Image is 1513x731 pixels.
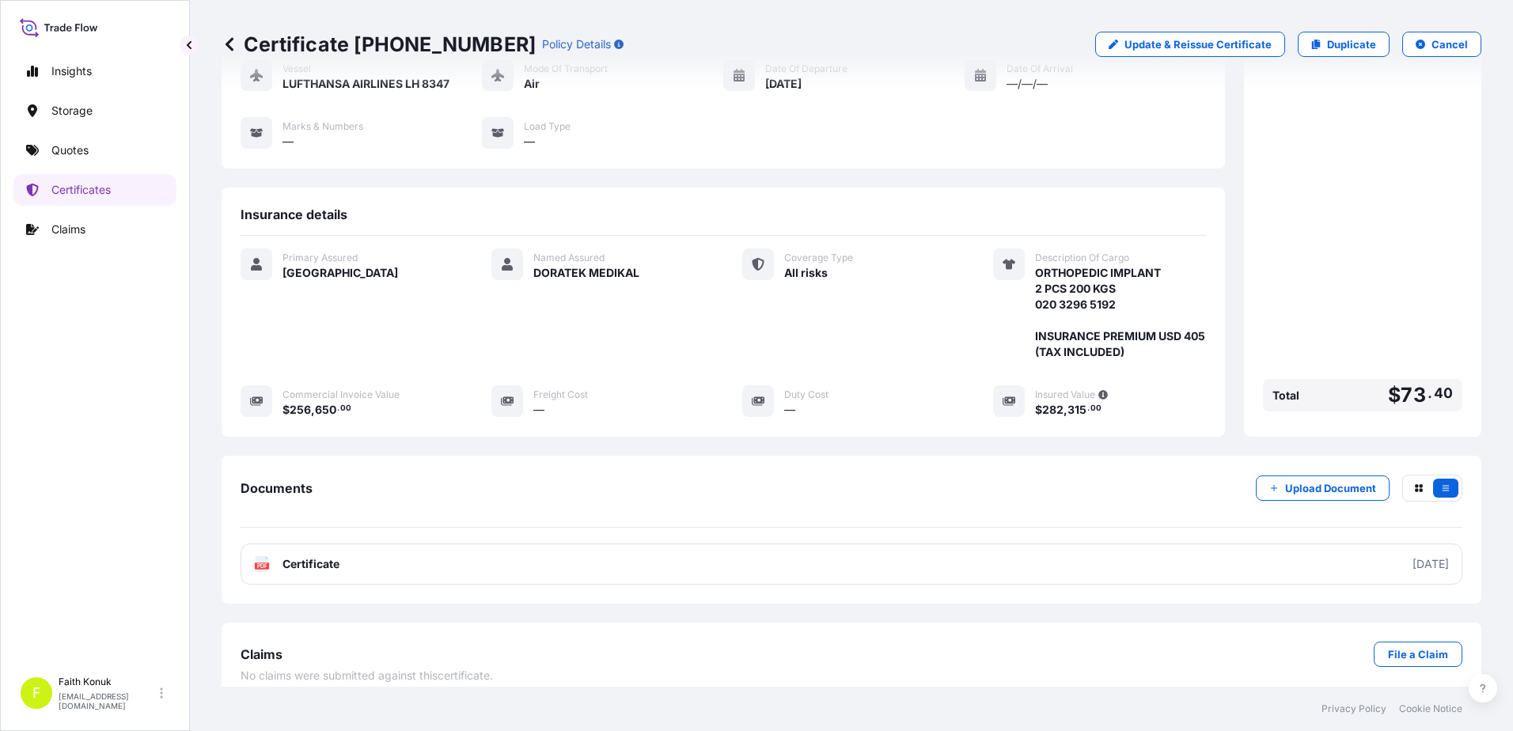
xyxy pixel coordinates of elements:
[283,265,398,281] span: [GEOGRAPHIC_DATA]
[533,388,588,401] span: Freight Cost
[13,95,176,127] a: Storage
[533,252,605,264] span: Named Assured
[1256,475,1390,501] button: Upload Document
[241,646,283,662] span: Claims
[1298,32,1390,57] a: Duplicate
[241,480,313,496] span: Documents
[1388,385,1401,405] span: $
[51,182,111,198] p: Certificates
[13,174,176,206] a: Certificates
[784,265,828,281] span: All risks
[542,36,611,52] p: Policy Details
[1402,32,1481,57] button: Cancel
[1388,646,1448,662] p: File a Claim
[533,265,639,281] span: DORATEK MEDIKAL
[283,404,290,415] span: $
[1035,388,1095,401] span: Insured Value
[315,404,336,415] span: 650
[290,404,311,415] span: 256
[13,134,176,166] a: Quotes
[533,402,544,418] span: —
[1428,388,1432,398] span: .
[32,685,41,701] span: F
[1413,556,1449,572] div: [DATE]
[1124,36,1272,52] p: Update & Reissue Certificate
[51,103,93,119] p: Storage
[784,402,795,418] span: —
[1035,252,1129,264] span: Description Of Cargo
[1431,36,1468,52] p: Cancel
[257,563,267,569] text: PDF
[1272,388,1299,403] span: Total
[1434,388,1453,398] span: 40
[59,676,157,688] p: Faith Konuk
[1401,385,1425,405] span: 73
[283,252,358,264] span: Primary Assured
[51,63,92,79] p: Insights
[784,388,829,401] span: Duty Cost
[1035,404,1042,415] span: $
[784,252,853,264] span: Coverage Type
[1090,406,1102,411] span: 00
[1042,404,1064,415] span: 282
[340,406,351,411] span: 00
[241,544,1462,585] a: PDFCertificate[DATE]
[1067,404,1086,415] span: 315
[222,32,536,57] p: Certificate [PHONE_NUMBER]
[241,668,493,684] span: No claims were submitted against this certificate .
[1374,642,1462,667] a: File a Claim
[1064,404,1067,415] span: ,
[1285,480,1376,496] p: Upload Document
[283,134,294,150] span: —
[1035,265,1206,360] span: ORTHOPEDIC IMPLANT 2 PCS 200 KGS 020 3296 5192 INSURANCE PREMIUM USD 405 (TAX INCLUDED)
[1327,36,1376,52] p: Duplicate
[241,206,347,222] span: Insurance details
[51,142,89,158] p: Quotes
[524,134,535,150] span: —
[1087,406,1090,411] span: .
[1399,703,1462,715] a: Cookie Notice
[283,388,400,401] span: Commercial Invoice Value
[524,120,571,133] span: Load Type
[1095,32,1285,57] a: Update & Reissue Certificate
[311,404,315,415] span: ,
[59,691,157,710] p: [EMAIL_ADDRESS][DOMAIN_NAME]
[51,222,85,237] p: Claims
[283,556,339,572] span: Certificate
[13,214,176,245] a: Claims
[337,406,339,411] span: .
[13,55,176,87] a: Insights
[283,120,363,133] span: Marks & Numbers
[1322,703,1386,715] a: Privacy Policy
